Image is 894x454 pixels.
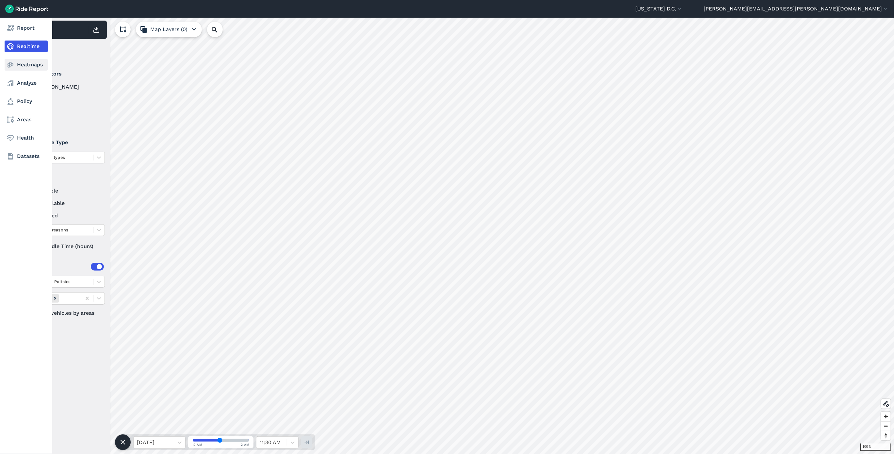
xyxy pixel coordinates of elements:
[860,444,891,451] div: 100 ft
[192,442,203,447] span: 12 AM
[5,95,48,107] a: Policy
[881,412,891,421] button: Zoom in
[26,108,105,116] label: Spin
[5,41,48,52] a: Realtime
[26,65,104,83] summary: Operators
[35,263,104,271] div: Areas
[635,5,683,13] button: [US_STATE] D.C.
[24,42,107,62] div: Filter
[5,77,48,89] a: Analyze
[26,309,105,317] label: Filter vehicles by areas
[26,258,104,276] summary: Areas
[881,421,891,431] button: Zoom out
[26,169,104,187] summary: Status
[26,133,104,152] summary: Vehicle Type
[5,22,48,34] a: Report
[239,442,250,447] span: 12 AM
[881,431,891,440] button: Reset bearing to north
[5,114,48,126] a: Areas
[26,199,105,207] label: unavailable
[5,5,48,13] img: Ride Report
[52,294,59,302] div: Remove Areas (35)
[26,212,105,220] label: reserved
[5,150,48,162] a: Datasets
[136,22,202,37] button: Map Layers (0)
[26,83,105,91] label: [PERSON_NAME]
[704,5,889,13] button: [PERSON_NAME][EMAIL_ADDRESS][PERSON_NAME][DOMAIN_NAME]
[26,241,105,252] div: Idle Time (hours)
[26,95,105,103] label: Lime
[5,132,48,144] a: Health
[5,59,48,71] a: Heatmaps
[26,187,105,195] label: available
[207,22,233,37] input: Search Location or Vehicles
[26,120,105,128] label: Veo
